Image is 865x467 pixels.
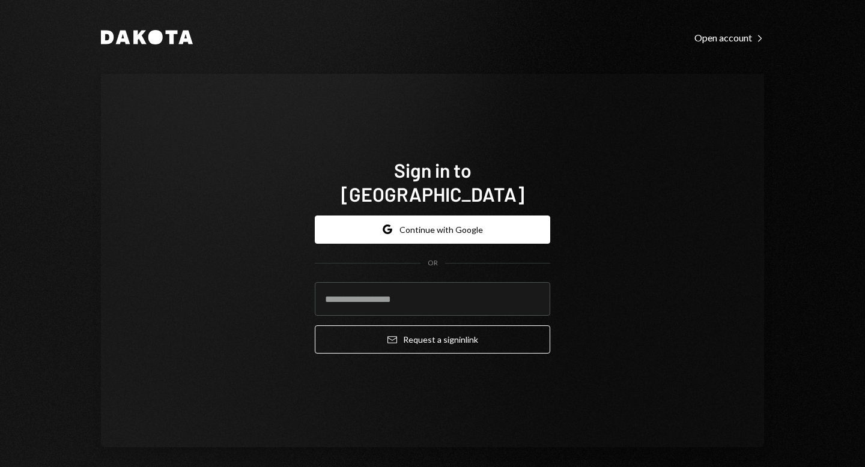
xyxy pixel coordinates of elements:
button: Continue with Google [315,215,550,244]
button: Request a signinlink [315,325,550,354]
a: Open account [694,31,764,44]
div: Open account [694,32,764,44]
div: OR [428,258,438,268]
h1: Sign in to [GEOGRAPHIC_DATA] [315,158,550,206]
